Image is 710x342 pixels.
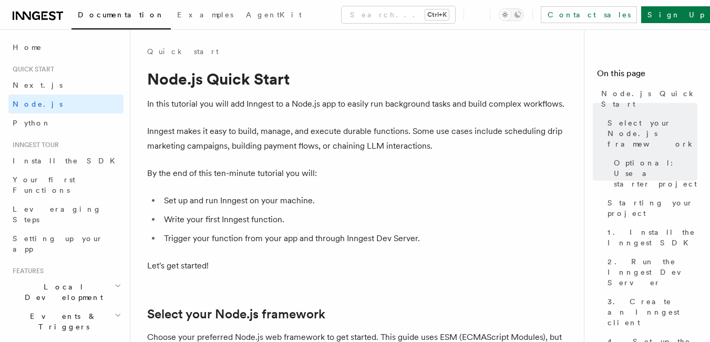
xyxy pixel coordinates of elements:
[8,65,54,74] span: Quick start
[8,76,124,95] a: Next.js
[425,9,449,20] kbd: Ctrl+K
[13,42,42,53] span: Home
[8,311,115,332] span: Events & Triggers
[8,277,124,307] button: Local Development
[161,212,568,227] li: Write your first Inngest function.
[78,11,164,19] span: Documentation
[608,118,697,149] span: Select your Node.js framework
[8,200,124,229] a: Leveraging Steps
[8,151,124,170] a: Install the SDK
[177,11,233,19] span: Examples
[8,267,44,275] span: Features
[603,193,697,223] a: Starting your project
[8,113,124,132] a: Python
[603,292,697,332] a: 3. Create an Inngest client
[147,69,568,88] h1: Node.js Quick Start
[8,282,115,303] span: Local Development
[147,258,568,273] p: Let's get started!
[603,252,697,292] a: 2. Run the Inngest Dev Server
[8,141,59,149] span: Inngest tour
[8,170,124,200] a: Your first Functions
[597,67,697,84] h4: On this page
[147,124,568,153] p: Inngest makes it easy to build, manage, and execute durable functions. Some use cases include sch...
[240,3,308,28] a: AgentKit
[147,46,219,57] a: Quick start
[71,3,171,29] a: Documentation
[13,100,63,108] span: Node.js
[13,175,75,194] span: Your first Functions
[147,307,325,322] a: Select your Node.js framework
[8,38,124,57] a: Home
[603,223,697,252] a: 1. Install the Inngest SDK
[597,84,697,113] a: Node.js Quick Start
[342,6,455,23] button: Search...Ctrl+K
[603,113,697,153] a: Select your Node.js framework
[147,97,568,111] p: In this tutorial you will add Inngest to a Node.js app to easily run background tasks and build c...
[610,153,697,193] a: Optional: Use a starter project
[8,307,124,336] button: Events & Triggers
[13,157,121,165] span: Install the SDK
[608,227,697,248] span: 1. Install the Inngest SDK
[13,119,51,127] span: Python
[13,81,63,89] span: Next.js
[499,8,524,21] button: Toggle dark mode
[13,205,101,224] span: Leveraging Steps
[8,95,124,113] a: Node.js
[161,193,568,208] li: Set up and run Inngest on your machine.
[147,166,568,181] p: By the end of this ten-minute tutorial you will:
[601,88,697,109] span: Node.js Quick Start
[608,296,697,328] span: 3. Create an Inngest client
[171,3,240,28] a: Examples
[246,11,302,19] span: AgentKit
[614,158,697,189] span: Optional: Use a starter project
[608,256,697,288] span: 2. Run the Inngest Dev Server
[608,198,697,219] span: Starting your project
[8,229,124,258] a: Setting up your app
[13,234,103,253] span: Setting up your app
[161,231,568,246] li: Trigger your function from your app and through Inngest Dev Server.
[541,6,637,23] a: Contact sales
